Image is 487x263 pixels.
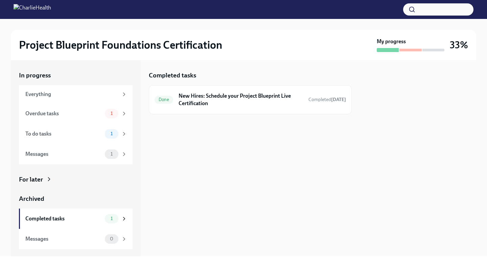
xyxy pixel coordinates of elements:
[19,85,133,103] a: Everything
[106,236,117,241] span: 0
[19,229,133,249] a: Messages0
[25,150,102,158] div: Messages
[450,39,468,51] h3: 33%
[25,130,102,138] div: To do tasks
[25,235,102,243] div: Messages
[377,38,406,45] strong: My progress
[19,175,43,184] div: For later
[19,124,133,144] a: To do tasks1
[14,4,51,15] img: CharlieHealth
[19,194,133,203] a: Archived
[25,215,102,222] div: Completed tasks
[19,144,133,164] a: Messages1
[179,92,303,107] h6: New Hires: Schedule your Project Blueprint Live Certification
[155,91,346,109] a: DoneNew Hires: Schedule your Project Blueprint Live CertificationCompleted[DATE]
[331,97,346,102] strong: [DATE]
[107,216,117,221] span: 1
[19,209,133,229] a: Completed tasks1
[149,71,196,80] h5: Completed tasks
[308,97,346,102] span: Completed
[19,71,133,80] a: In progress
[25,110,102,117] div: Overdue tasks
[107,111,117,116] span: 1
[19,175,133,184] a: For later
[107,131,117,136] span: 1
[308,96,346,103] span: August 25th, 2025 10:23
[25,91,118,98] div: Everything
[19,103,133,124] a: Overdue tasks1
[155,97,173,102] span: Done
[107,151,117,157] span: 1
[19,38,222,52] h2: Project Blueprint Foundations Certification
